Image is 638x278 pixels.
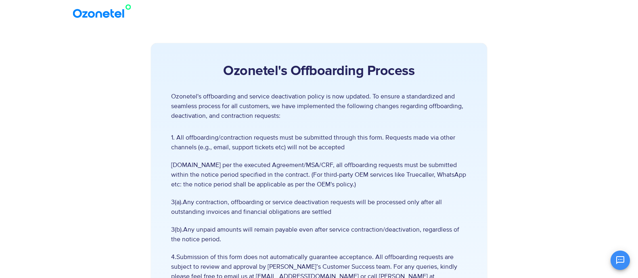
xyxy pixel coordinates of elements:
[171,92,467,121] p: Ozonetel's offboarding and service deactivation policy is now updated. To ensure a standardized a...
[171,160,467,189] span: [DOMAIN_NAME] per the executed Agreement/MSA/CRF, all offboarding requests must be submitted with...
[171,225,467,244] span: 3(b).Any unpaid amounts will remain payable even after service contraction/deactivation, regardle...
[611,251,630,270] button: Open chat
[171,63,467,79] h2: Ozonetel's Offboarding Process
[171,197,467,217] span: 3(a).Any contraction, offboarding or service deactivation requests will be processed only after a...
[171,133,467,152] span: 1. All offboarding/contraction requests must be submitted through this form. Requests made via ot...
